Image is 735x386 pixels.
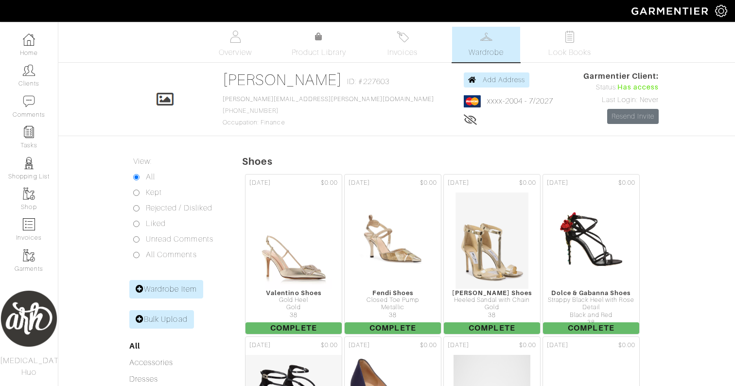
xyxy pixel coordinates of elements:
div: 38 [444,312,540,319]
span: Complete [345,322,441,334]
span: [DATE] [448,341,469,350]
a: Invoices [368,27,437,62]
span: ID: #227603 [347,76,389,88]
span: Wardrobe [469,47,504,58]
span: Garmentier Client: [583,70,659,82]
img: mastercard-2c98a0d54659f76b027c6839bea21931c3e23d06ea5b2b5660056f2e14d2f154.png [464,95,481,107]
span: [DATE] [349,341,370,350]
label: Liked [146,218,166,229]
a: Add Address [464,72,529,88]
img: basicinfo-40fd8af6dae0f16599ec9e87c0ef1c0a1fdea2edbe929e3d69a839185d80c458.svg [229,31,242,43]
img: todo-9ac3debb85659649dc8f770b8b6100bb5dab4b48dedcbae339e5042a72dfd3cc.svg [564,31,576,43]
a: [DATE] $0.00 [PERSON_NAME] Shoes Heeled Sandal with Chain Gold 38 Complete [442,173,542,335]
span: Look Books [548,47,592,58]
label: Kept [146,187,162,198]
div: 38 [245,312,342,319]
div: Last Login: Never [583,95,659,105]
img: gear-icon-white-bd11855cb880d31180b6d7d6211b90ccbf57a29d726f0c71d8c61bd08dd39cc2.png [715,5,727,17]
div: [PERSON_NAME] Shoes [444,289,540,297]
img: garments-icon-b7da505a4dc4fd61783c78ac3ca0ef83fa9d6f193b1c9dc38574b1d14d53ca28.png [23,249,35,262]
a: [PERSON_NAME] [223,71,343,88]
span: [DATE] [448,178,469,188]
div: Status: [583,82,659,93]
img: garmentier-logo-header-white-b43fb05a5012e4ada735d5af1a66efaba907eab6374d6393d1fbf88cb4ef424d.png [627,2,715,19]
a: Look Books [536,27,604,62]
label: Rejected / Disliked [146,202,212,214]
span: [PHONE_NUMBER] Occupation: Finance [223,96,435,126]
h5: Shoes [242,156,735,167]
label: All [146,171,155,183]
span: [DATE] [547,178,568,188]
a: Wardrobe [452,27,520,62]
img: rh4H5vMhv7asS7hFTPuWybzB [255,192,332,289]
div: Gold [444,304,540,311]
span: $0.00 [519,178,536,188]
span: Has access [617,82,659,93]
div: Heeled Sandal with Chain [444,297,540,304]
span: $0.00 [618,178,635,188]
div: Metallic [345,304,441,311]
span: [DATE] [349,178,370,188]
a: Wardrobe Item [129,280,203,298]
a: Accessories [129,358,174,367]
img: stylists-icon-eb353228a002819b7ec25b43dbf5f0378dd9e0616d9560372ff212230b889e62.png [23,157,35,169]
img: rcjNr3PDjLSWqVKPuhNCBW2j [356,192,430,289]
div: 38 [543,319,639,326]
img: comment-icon-a0a6a9ef722e966f86d9cbdc48e553b5cf19dbc54f86b18d962a5391bc8f6eb6.png [23,95,35,107]
span: Invoices [387,47,417,58]
a: Overview [201,27,269,62]
img: garments-icon-b7da505a4dc4fd61783c78ac3ca0ef83fa9d6f193b1c9dc38574b1d14d53ca28.png [23,188,35,200]
img: clients-icon-6bae9207a08558b7cb47a8932f037763ab4055f8c8b6bfacd5dc20c3e0201464.png [23,64,35,76]
div: Fendi Shoes [345,289,441,297]
div: Strappy Black Heel with Rose Detail [543,297,639,312]
div: Gold [245,304,342,311]
img: 1xEKLJdhqSvWgNL94L4jRyVV [555,192,628,289]
a: [DATE] $0.00 Dolce & Gabanna Shoes Strappy Black Heel with Rose Detail Black and Red 38 Complete [542,173,641,335]
span: $0.00 [519,341,536,350]
a: All [129,341,140,351]
a: xxxx-2004 - 7/2027 [487,97,554,105]
span: Complete [444,322,540,334]
img: orders-icon-0abe47150d42831381b5fb84f609e132dff9fe21cb692f30cb5eec754e2cba89.png [23,218,35,230]
a: [DATE] $0.00 Valentino Shoes Gold Heel Gold 38 Complete [244,173,343,335]
div: Closed Toe Pump [345,297,441,304]
a: Dresses [129,375,158,384]
img: wardrobe-487a4870c1b7c33e795ec22d11cfc2ed9d08956e64fb3008fe2437562e282088.svg [480,31,492,43]
span: Add Address [483,76,525,84]
div: Valentino Shoes [245,289,342,297]
div: 38 [345,312,441,319]
label: View: [133,156,152,167]
div: Dolce & Gabanna Shoes [543,289,639,297]
span: $0.00 [618,341,635,350]
span: $0.00 [420,178,437,188]
img: w8L7HqhK9CXCBxZXQgZXb7X6 [452,192,532,289]
div: Gold Heel [245,297,342,304]
label: All Comments [146,249,197,261]
a: [PERSON_NAME][EMAIL_ADDRESS][PERSON_NAME][DOMAIN_NAME] [223,96,435,103]
span: Product Library [292,47,347,58]
div: Black and Red [543,312,639,319]
img: orders-27d20c2124de7fd6de4e0e44c1d41de31381a507db9b33961299e4e07d508b8c.svg [397,31,409,43]
a: Resend Invite [607,109,659,124]
span: Overview [219,47,251,58]
span: [DATE] [249,178,271,188]
a: [DATE] $0.00 Fendi Shoes Closed Toe Pump Metallic 38 Complete [343,173,442,335]
img: reminder-icon-8004d30b9f0a5d33ae49ab947aed9ed385cf756f9e5892f1edd6e32f2345188e.png [23,126,35,138]
img: dashboard-icon-dbcd8f5a0b271acd01030246c82b418ddd0df26cd7fceb0bd07c9910d44c42f6.png [23,34,35,46]
a: Bulk Upload [129,310,194,329]
span: Complete [543,322,639,334]
span: $0.00 [321,341,338,350]
span: $0.00 [420,341,437,350]
span: Complete [245,322,342,334]
label: Unread Comments [146,233,213,245]
a: Product Library [285,31,353,58]
span: [DATE] [249,341,271,350]
span: [DATE] [547,341,568,350]
span: $0.00 [321,178,338,188]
